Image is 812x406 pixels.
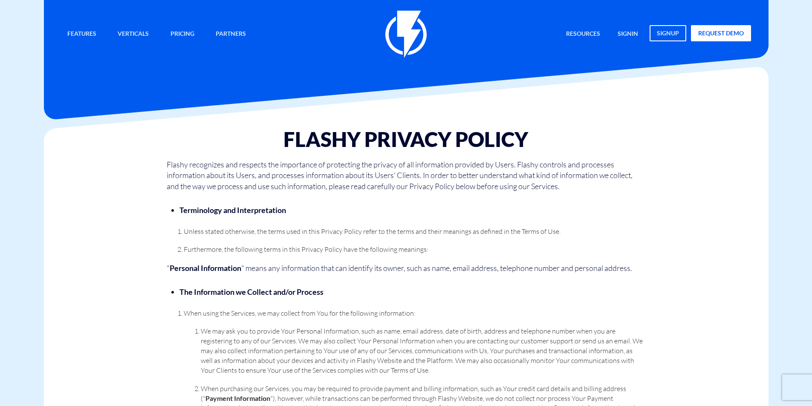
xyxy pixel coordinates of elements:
span: When purchasing our Services, you may be required to provide payment and billing information, suc... [201,384,626,403]
a: Features [61,25,103,43]
span: Unless stated otherwise, the terms used in this Privacy Policy refer to the terms and their meani... [184,227,561,236]
a: Pricing [164,25,201,43]
span: We may ask you to provide Your Personal Information, such as name, email address, date of birth, ... [201,327,643,374]
span: " means any information that can identify its owner, such as name, email address, telephone numbe... [241,263,632,273]
strong: Terminology and Interpretation [179,205,286,215]
a: Verticals [111,25,155,43]
a: Partners [209,25,252,43]
a: signin [611,25,644,43]
span: " [167,263,170,273]
a: Resources [560,25,607,43]
strong: The Information we Collect and/or Process [179,287,324,297]
h1: Flashy Privacy Policy [167,128,645,150]
span: Flashy recognizes and respects the importance of protecting the privacy of all information provid... [167,160,633,191]
a: signup [650,25,686,41]
a: request demo [691,25,751,41]
strong: Personal Information [170,263,241,273]
span: Furthermore, the following terms in this Privacy Policy have the following meanings: [184,245,428,253]
strong: Payment Information [205,394,270,402]
span: When using the Services, we may collect from You for the following information: [184,309,416,317]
